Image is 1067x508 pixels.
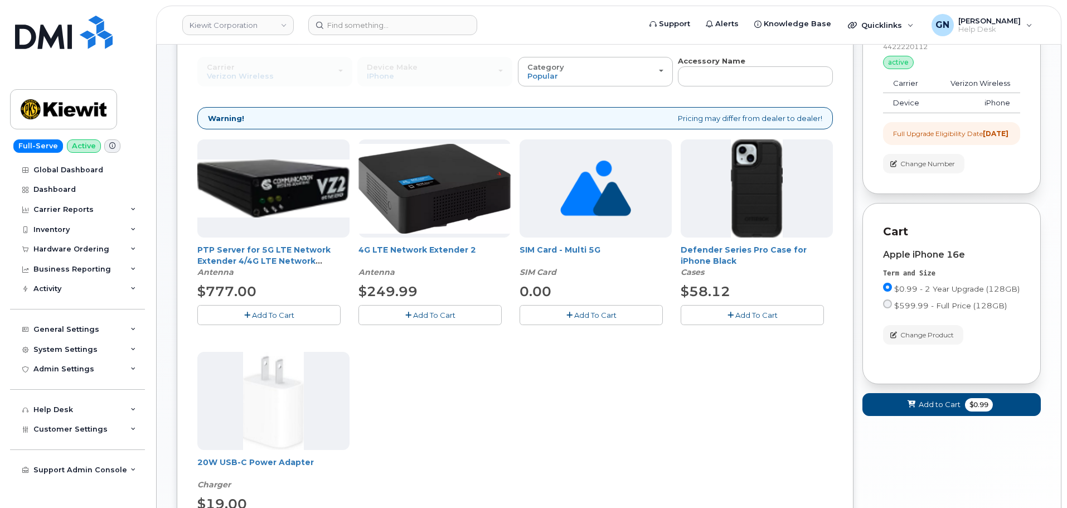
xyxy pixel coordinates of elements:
[715,18,739,30] span: Alerts
[642,13,698,35] a: Support
[894,284,1020,293] span: $0.99 - 2 Year Upgrade (128GB)
[883,74,933,94] td: Carrier
[883,325,963,345] button: Change Product
[358,245,476,255] a: 4G LTE Network Extender 2
[681,267,704,277] em: Cases
[958,25,1021,34] span: Help Desk
[893,129,1008,138] div: Full Upgrade Eligibility Date
[900,330,954,340] span: Change Product
[883,299,892,308] input: $599.99 - Full Price (128GB)
[413,311,455,320] span: Add To Cart
[883,283,892,292] input: $0.99 - 2 Year Upgrade (128GB)
[197,244,350,278] div: PTP Server for 5G LTE Network Extender 4/4G LTE Network Extender 3
[983,129,1008,138] strong: [DATE]
[883,269,1020,278] div: Term and Size
[862,393,1041,416] button: Add to Cart $0.99
[197,480,231,490] em: Charger
[182,15,294,35] a: Kiewit Corporation
[919,399,961,410] span: Add to Cart
[883,250,1020,260] div: Apple iPhone 16e
[197,283,256,299] span: $777.00
[883,154,964,173] button: Change Number
[520,267,556,277] em: SIM Card
[197,107,833,130] div: Pricing may differ from dealer to dealer!
[933,74,1020,94] td: Verizon Wireless
[518,57,673,86] button: Category Popular
[883,56,914,69] div: active
[197,267,234,277] em: Antenna
[678,56,745,65] strong: Accessory Name
[520,305,663,325] button: Add To Cart
[933,93,1020,113] td: iPhone
[965,398,993,412] span: $0.99
[731,139,783,238] img: defenderiphone14.png
[764,18,831,30] span: Knowledge Base
[883,93,933,113] td: Device
[894,301,1007,310] span: $599.99 - Full Price (128GB)
[197,305,341,325] button: Add To Cart
[681,244,833,278] div: Defender Series Pro Case for iPhone Black
[900,159,955,169] span: Change Number
[698,13,746,35] a: Alerts
[358,283,418,299] span: $249.99
[861,21,902,30] span: Quicklinks
[197,457,314,467] a: 20W USB-C Power Adapter
[197,457,350,490] div: 20W USB-C Power Adapter
[520,244,672,278] div: SIM Card - Multi 5G
[659,18,690,30] span: Support
[574,311,617,320] span: Add To Cart
[1019,459,1059,500] iframe: Messenger Launcher
[358,305,502,325] button: Add To Cart
[840,14,922,36] div: Quicklinks
[197,159,350,217] img: Casa_Sysem.png
[527,71,558,80] span: Popular
[197,245,331,277] a: PTP Server for 5G LTE Network Extender 4/4G LTE Network Extender 3
[681,245,807,266] a: Defender Series Pro Case for iPhone Black
[243,352,304,450] img: apple20w.jpg
[681,305,824,325] button: Add To Cart
[883,224,1020,240] p: Cart
[527,62,564,71] span: Category
[735,311,778,320] span: Add To Cart
[746,13,839,35] a: Knowledge Base
[883,42,1020,51] div: 4422220112
[358,267,395,277] em: Antenna
[935,18,949,32] span: GN
[958,16,1021,25] span: [PERSON_NAME]
[560,139,631,238] img: no_image_found-2caef05468ed5679b831cfe6fc140e25e0c280774317ffc20a367ab7fd17291e.png
[252,311,294,320] span: Add To Cart
[358,244,511,278] div: 4G LTE Network Extender 2
[924,14,1040,36] div: Geoffrey Newport
[520,245,600,255] a: SIM Card - Multi 5G
[681,283,730,299] span: $58.12
[308,15,477,35] input: Find something...
[520,283,551,299] span: 0.00
[208,113,244,124] strong: Warning!
[358,144,511,234] img: 4glte_extender.png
